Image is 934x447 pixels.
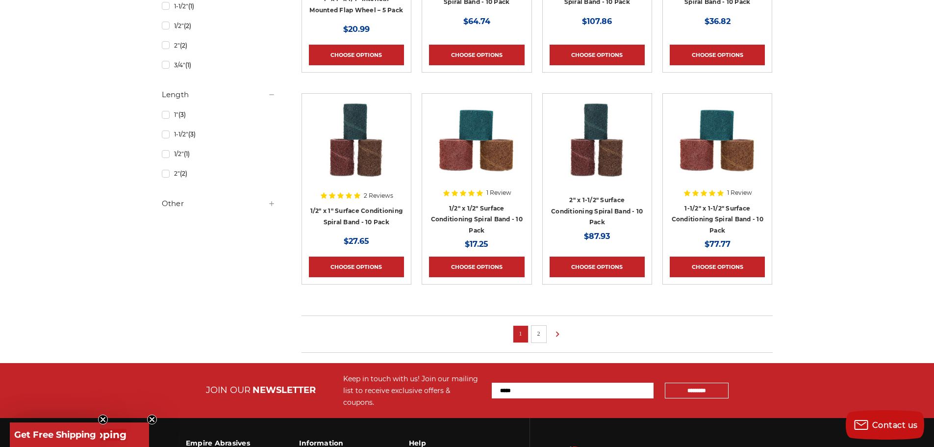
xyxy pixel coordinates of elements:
div: Get Free ShippingClose teaser [10,422,149,447]
a: 1/2" x 1" Surface Conditioning Spiral Band - 10 Pack [310,207,403,226]
a: 2" x 1-1/2" Scotch Brite Spiral Band [550,101,645,196]
h5: Other [162,198,276,210]
span: (1) [188,2,194,10]
a: 1/2" x 1/2" Surface Conditioning Spiral Band - 10 Pack [431,205,523,234]
span: (2) [180,42,187,49]
a: 2 [534,328,544,339]
span: (3) [188,131,196,138]
a: Choose Options [429,45,524,65]
a: 1/2" x 1" Scotch Brite Spiral Band [309,101,404,196]
img: 1-1/2" x 1-1/2" Scotch Brite Spiral Band [678,101,757,179]
a: 1 [516,328,526,339]
div: Get Free ShippingClose teaser [10,422,100,447]
span: $17.25 [465,239,488,249]
div: Keep in touch with us! Join our mailing list to receive exclusive offers & coupons. [343,373,482,408]
span: 2 Reviews [364,193,393,199]
span: $27.65 [344,237,369,246]
img: 2" x 1-1/2" Scotch Brite Spiral Band [558,101,636,179]
a: Choose Options [429,257,524,277]
a: 1/2" [162,17,276,34]
h5: Length [162,89,276,101]
span: (3) [178,111,186,118]
a: Choose Options [550,45,645,65]
button: Close teaser [98,415,108,424]
span: $107.86 [582,17,612,26]
span: $36.82 [705,17,731,26]
a: 1/2" x 1/2" Scotch Brite Spiral Band [429,101,524,196]
button: Contact us [846,410,924,440]
span: NEWSLETTER [252,385,316,395]
span: $87.93 [584,232,610,241]
a: Choose Options [550,257,645,277]
span: (2) [184,22,191,29]
span: (2) [180,170,187,177]
a: Choose Options [309,45,404,65]
a: 1-1/2" x 1-1/2" Surface Conditioning Spiral Band - 10 Pack [672,205,763,234]
a: Choose Options [309,257,404,277]
a: Choose Options [670,257,765,277]
a: 1/2" [162,145,276,162]
a: 1-1/2" x 1-1/2" Scotch Brite Spiral Band [670,101,765,196]
span: $77.77 [705,239,731,249]
a: 3/4" [162,56,276,74]
a: 2" x 1-1/2" Surface Conditioning Spiral Band - 10 Pack [551,196,643,226]
a: Choose Options [670,45,765,65]
span: $64.74 [463,17,490,26]
span: (1) [185,61,191,69]
span: Contact us [872,421,918,430]
a: 1-1/2" [162,126,276,143]
img: 1/2" x 1" Scotch Brite Spiral Band [317,101,396,179]
a: 1" [162,106,276,123]
span: Get Free Shipping [14,429,96,440]
span: (1) [184,150,190,158]
img: 1/2" x 1/2" Scotch Brite Spiral Band [437,101,516,179]
button: Close teaser [147,415,157,424]
a: 2" [162,37,276,54]
a: 2" [162,165,276,182]
span: $20.99 [343,25,370,34]
span: JOIN OUR [206,385,251,395]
